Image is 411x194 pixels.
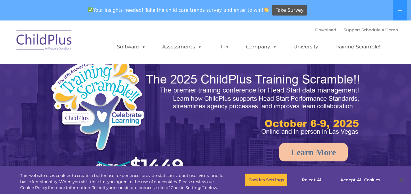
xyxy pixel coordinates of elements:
[337,173,384,186] button: Accept All Cookies
[212,41,236,53] a: IT
[13,25,75,56] img: ChildPlus by Procare Solutions
[245,173,288,186] button: Cookies Settings
[111,41,152,53] a: Software
[276,5,304,16] span: Take Survey
[240,41,283,53] a: Company
[264,7,269,12] img: 👏
[287,41,324,53] a: University
[86,66,113,71] span: Phone number
[328,41,388,53] a: Training Scramble!!
[86,4,271,16] span: Your insights needed! Take the child care trends survey and enter to win!
[293,173,332,186] button: Reject All
[156,41,208,53] a: Assessments
[361,27,398,32] a: Schedule A Demo
[272,5,307,16] a: Take Survey
[344,27,360,32] a: Support
[20,173,226,191] div: This website uses cookies to create a better user experience, provide statistics about user visit...
[394,173,408,187] button: Close
[279,143,348,161] a: Learn More
[315,27,398,32] font: |
[88,7,93,12] img: ✅
[86,41,105,46] span: Last name
[315,27,336,32] a: Download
